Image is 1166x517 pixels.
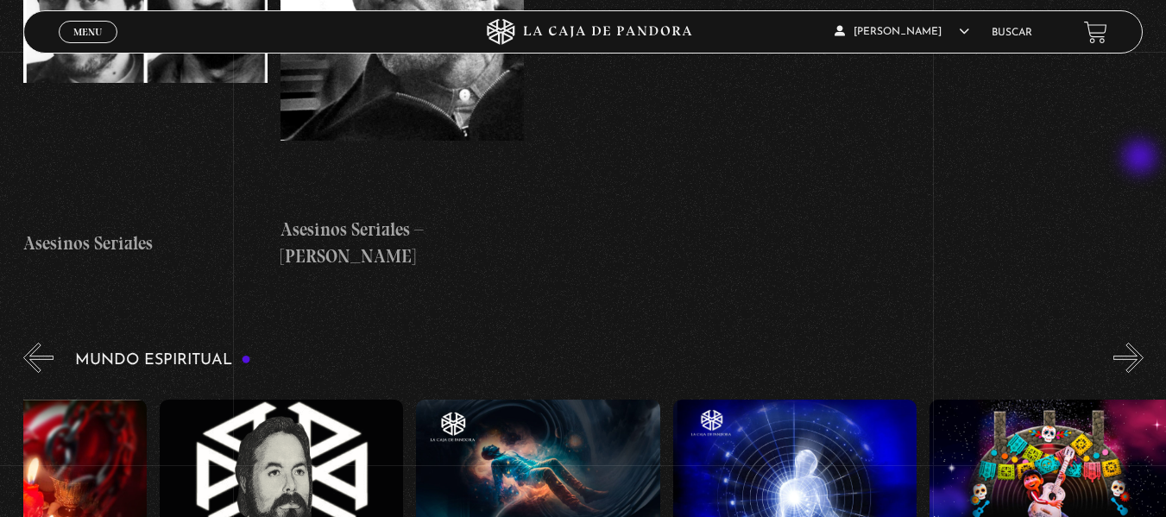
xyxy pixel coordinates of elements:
[280,216,525,270] h4: Asesinos Seriales – [PERSON_NAME]
[992,28,1032,38] a: Buscar
[23,343,54,373] button: Previous
[1113,343,1144,373] button: Next
[23,230,268,257] h4: Asesinos Seriales
[835,27,969,37] span: [PERSON_NAME]
[67,41,108,54] span: Cerrar
[73,27,102,37] span: Menu
[75,352,251,369] h3: Mundo Espiritual
[1084,20,1107,43] a: View your shopping cart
